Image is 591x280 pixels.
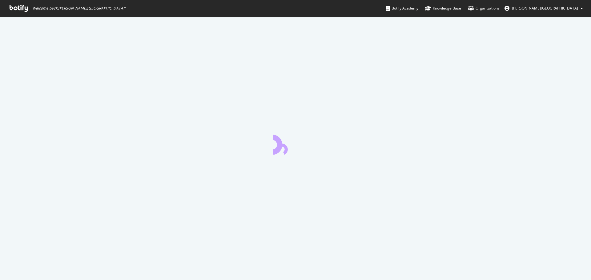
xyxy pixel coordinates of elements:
[273,132,318,155] div: animation
[386,5,418,11] div: Botify Academy
[512,6,578,11] span: Shaïna Lorsold
[425,5,461,11] div: Knowledge Base
[32,6,125,11] span: Welcome back, [PERSON_NAME][GEOGRAPHIC_DATA] !
[500,3,588,13] button: [PERSON_NAME][GEOGRAPHIC_DATA]
[468,5,500,11] div: Organizations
